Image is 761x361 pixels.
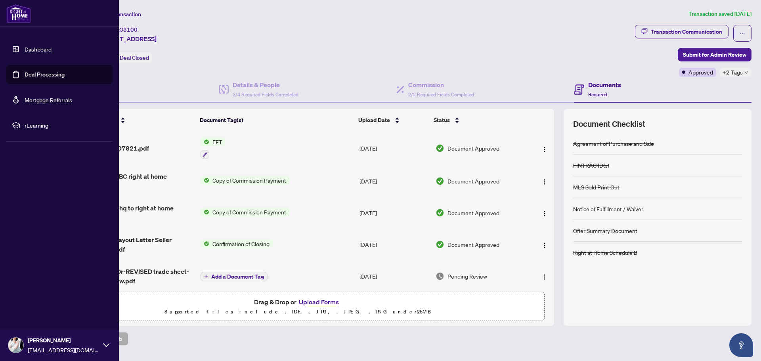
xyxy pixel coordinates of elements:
[254,297,341,307] span: Drag & Drop or
[434,116,450,124] span: Status
[447,240,499,249] span: Document Approved
[28,346,99,354] span: [EMAIL_ADDRESS][DOMAIN_NAME]
[678,48,751,61] button: Submit for Admin Review
[197,109,355,131] th: Document Tag(s)
[436,177,444,185] img: Document Status
[25,71,65,78] a: Deal Processing
[436,208,444,217] img: Document Status
[209,176,289,185] span: Copy of Commission Payment
[8,338,23,353] img: Profile Icon
[211,274,264,279] span: Add a Document Tag
[98,52,152,63] div: Status:
[358,116,390,124] span: Upload Date
[356,131,432,165] td: [DATE]
[201,138,226,159] button: Status IconEFT
[356,260,432,292] td: [DATE]
[355,109,431,131] th: Upload Date
[25,121,107,130] span: rLearning
[78,267,194,286] span: 1647 Spruce Dr-REVISED trade sheet- Nasira to review.pdf
[447,208,499,217] span: Document Approved
[541,274,548,280] img: Logo
[436,272,444,281] img: Document Status
[588,92,607,97] span: Required
[233,80,298,90] h4: Details & People
[28,336,99,345] span: [PERSON_NAME]
[25,96,72,103] a: Mortgage Referrals
[78,235,194,254] span: Commission Payout Letter Seller Brokerage 2.pdf
[356,197,432,229] td: [DATE]
[573,161,609,170] div: FINTRAC ID(s)
[729,333,753,357] button: Open asap
[723,68,743,77] span: +2 Tags
[201,271,268,281] button: Add a Document Tag
[588,80,621,90] h4: Documents
[201,239,273,248] button: Status IconConfirmation of Closing
[408,80,474,90] h4: Commission
[430,109,525,131] th: Status
[296,297,341,307] button: Upload Forms
[573,139,654,148] div: Agreement of Purchase and Sale
[447,272,487,281] span: Pending Review
[688,10,751,19] article: Transaction saved [DATE]
[573,118,645,130] span: Document Checklist
[209,239,273,248] span: Confirmation of Closing
[209,208,289,216] span: Copy of Commission Payment
[683,48,746,61] span: Submit for Admin Review
[573,226,637,235] div: Offer Summary Document
[541,179,548,185] img: Logo
[447,144,499,153] span: Document Approved
[6,4,31,23] img: logo
[573,204,643,213] div: Notice of Fulfillment / Waiver
[740,31,745,36] span: ellipsis
[541,210,548,217] img: Logo
[201,239,209,248] img: Status Icon
[201,176,289,185] button: Status IconCopy of Commission Payment
[98,34,157,44] span: [STREET_ADDRESS]
[688,68,713,76] span: Approved
[436,240,444,249] img: Document Status
[25,46,52,53] a: Dashboard
[78,172,194,191] span: copy receipt RBC right at home payment.pdf
[204,274,208,278] span: plus
[356,229,432,260] td: [DATE]
[201,208,209,216] img: Status Icon
[573,248,637,257] div: Right at Home Schedule B
[538,270,551,283] button: Logo
[356,165,432,197] td: [DATE]
[120,26,138,33] span: 38100
[538,238,551,251] button: Logo
[541,146,548,153] img: Logo
[538,142,551,155] button: Logo
[209,138,226,146] span: EFT
[573,183,620,191] div: MLS Sold Print Out
[635,25,728,38] button: Transaction Communication
[541,242,548,248] img: Logo
[538,206,551,219] button: Logo
[56,307,539,317] p: Supported files include .PDF, .JPG, .JPEG, .PNG under 25 MB
[651,25,722,38] div: Transaction Communication
[408,92,474,97] span: 2/2 Required Fields Completed
[51,292,544,321] span: Drag & Drop orUpload FormsSupported files include .PDF, .JPG, .JPEG, .PNG under25MB
[78,203,194,222] span: copy our cert chq to right at home realty.pdf
[436,144,444,153] img: Document Status
[201,138,209,146] img: Status Icon
[744,71,748,74] span: down
[201,176,209,185] img: Status Icon
[233,92,298,97] span: 3/4 Required Fields Completed
[201,272,268,281] button: Add a Document Tag
[447,177,499,185] span: Document Approved
[120,54,149,61] span: Deal Closed
[538,175,551,187] button: Logo
[99,11,141,18] span: View Transaction
[201,208,289,216] button: Status IconCopy of Commission Payment
[75,109,197,131] th: (21) File Name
